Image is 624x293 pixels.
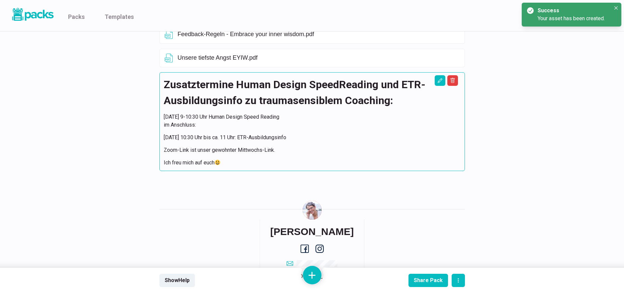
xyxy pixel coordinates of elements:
[612,4,620,12] button: Close
[10,7,55,22] img: Packs logo
[287,260,337,267] a: email
[315,244,324,253] a: instagram
[178,31,461,38] p: Feedback-Regeln - Embrace your inner wisdom.pdf
[10,7,55,25] a: Packs logo
[408,274,448,287] button: Share Pack
[164,146,461,154] p: Zoom-Link ist unser gewohnter Mittwochs-Link.
[164,159,461,167] p: Ich freu mich auf euch
[164,113,461,129] p: [DATE] 9-10:30 Uhr Human Design Speed Reading im Anschluss:
[447,75,458,86] button: Delete asset
[159,274,195,287] button: ShowHelp
[303,201,322,220] img: Savina Tilmann
[164,134,461,142] p: [DATE] 10:30 Uhr bis ca. 11 Uhr: ETR-Ausbildungsinfo
[538,15,611,23] div: Your asset has been created.
[164,77,461,108] h2: Zusatztermine Human Design SpeedReading und ETR-Ausbildungsinfo zu traumasensiblem Coaching:
[435,75,445,86] button: Edit asset
[538,7,608,15] div: Success
[215,160,220,165] img: 😃
[270,226,354,238] h6: [PERSON_NAME]
[414,277,443,283] div: Share Pack
[178,54,461,62] p: Unsere tiefste Angst EYIW.pdf
[452,274,465,287] button: actions
[301,244,309,253] a: facebook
